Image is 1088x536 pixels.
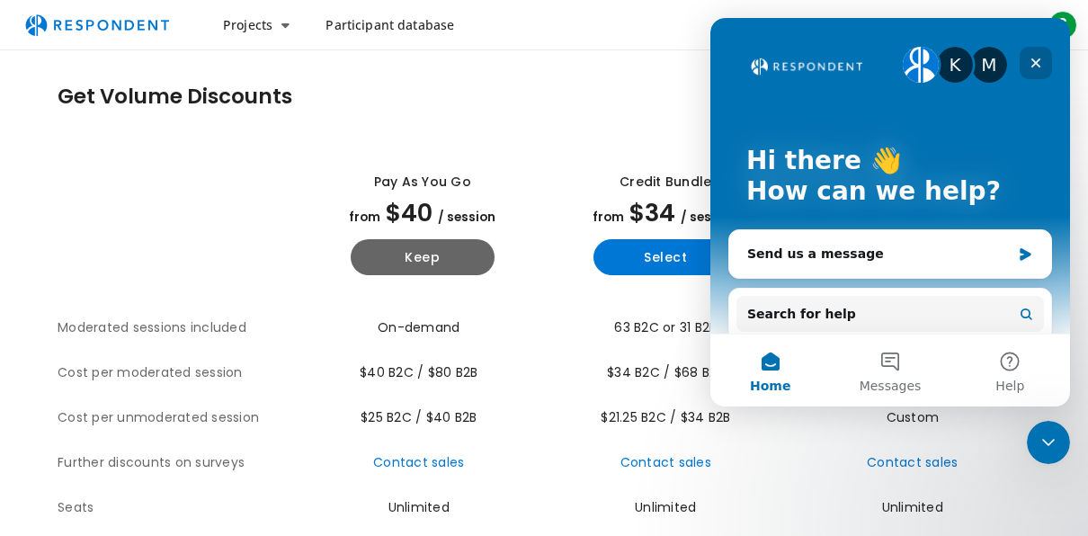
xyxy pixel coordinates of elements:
div: Pay as you go [374,173,471,192]
span: / session [681,209,738,226]
iframe: Intercom live chat [1027,421,1070,464]
span: $40 B2C / $80 B2B [360,363,477,381]
a: Contact sales [867,453,958,471]
span: turbotrot Team [920,16,1013,33]
a: Message participants [798,7,834,43]
iframe: Intercom live chat [710,18,1070,406]
span: $21.25 B2C / $34 B2B [601,408,730,426]
button: Projects [209,9,304,41]
span: / session [438,209,495,226]
span: from [593,209,624,226]
th: Cost per unmoderated session [58,396,301,441]
span: $25 B2C / $40 B2B [361,408,477,426]
span: $34 B2C / $68 B2B [607,363,724,381]
a: Participant database [311,9,468,41]
th: Further discounts on surveys [58,441,301,486]
span: $34 [629,196,675,229]
th: Seats [58,486,301,531]
span: Participant database [326,16,454,33]
button: turbotrot Team [885,9,1038,41]
span: Projects [223,16,272,33]
span: Unlimited [882,498,943,516]
span: On-demand [378,318,459,336]
img: respondent-logo.png [14,8,180,42]
span: Unlimited [388,498,450,516]
span: $40 [386,196,433,229]
div: Credit Bundle [620,173,711,192]
button: Select yearly basic plan [593,239,737,275]
span: 63 B2C or 31 B2B [614,318,717,336]
a: Contact sales [373,453,464,471]
button: Keep current yearly payg plan [351,239,495,275]
span: Custom [887,408,940,426]
h1: Get Volume Discounts [58,85,292,110]
a: Help and support [842,7,878,43]
th: Cost per moderated session [58,351,301,396]
span: from [349,209,380,226]
button: S [1045,9,1081,41]
span: S [1048,11,1077,40]
th: Moderated sessions included [58,306,301,351]
a: Contact sales [620,453,711,471]
span: Unlimited [635,498,696,516]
